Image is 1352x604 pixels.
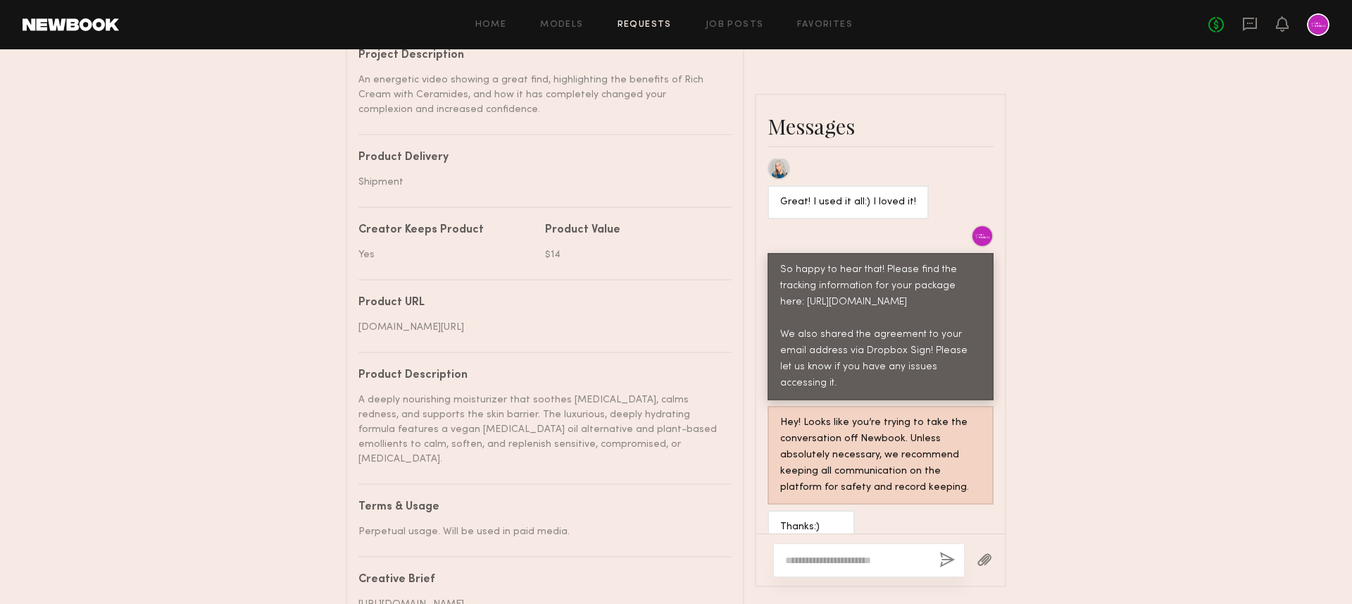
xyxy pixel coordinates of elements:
[780,262,981,392] div: So happy to hear that! Please find the tracking information for your package here: [URL][DOMAIN_N...
[358,574,721,586] div: Creative Brief
[780,519,842,536] div: Thanks:)
[358,50,721,61] div: Project Description
[540,20,583,30] a: Models
[358,247,534,262] div: Yes
[358,502,721,513] div: Terms & Usage
[358,524,721,539] div: Perpetual usage. Will be used in paid media.
[797,20,853,30] a: Favorites
[358,320,721,335] div: [DOMAIN_NAME][URL]
[358,393,721,467] div: A deeply nourishing moisturizer that soothes [MEDICAL_DATA], calms redness, and supports the skin...
[358,175,721,190] div: Shipment
[475,20,507,30] a: Home
[768,112,994,140] div: Messages
[706,20,764,30] a: Job Posts
[780,415,981,496] div: Hey! Looks like you’re trying to take the conversation off Newbook. Unless absolutely necessary, ...
[358,73,721,117] div: An energetic video showing a great find, highlighting the benefits of Rich Cream with Ceramides, ...
[358,370,721,381] div: Product Description
[358,152,721,164] div: Product Delivery
[545,247,721,262] div: $14
[618,20,672,30] a: Requests
[358,225,534,236] div: Creator Keeps Product
[358,297,721,309] div: Product URL
[780,195,916,211] div: Great! I used it all:) I loved it!
[545,225,721,236] div: Product Value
